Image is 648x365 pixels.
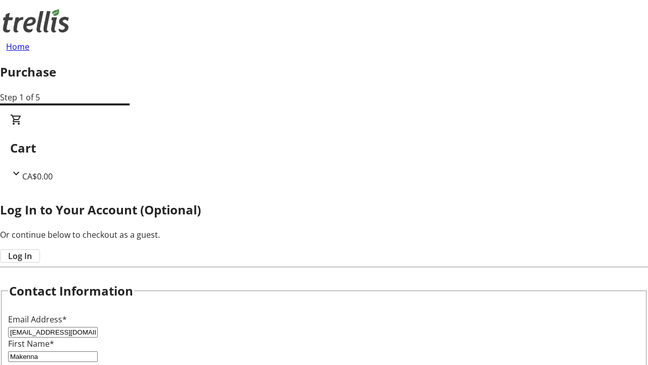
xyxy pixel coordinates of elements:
h2: Contact Information [9,282,133,300]
label: Email Address* [8,314,67,325]
h2: Cart [10,139,638,157]
label: First Name* [8,338,54,349]
div: CartCA$0.00 [10,114,638,182]
span: Log In [8,250,32,262]
span: CA$0.00 [22,171,53,182]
